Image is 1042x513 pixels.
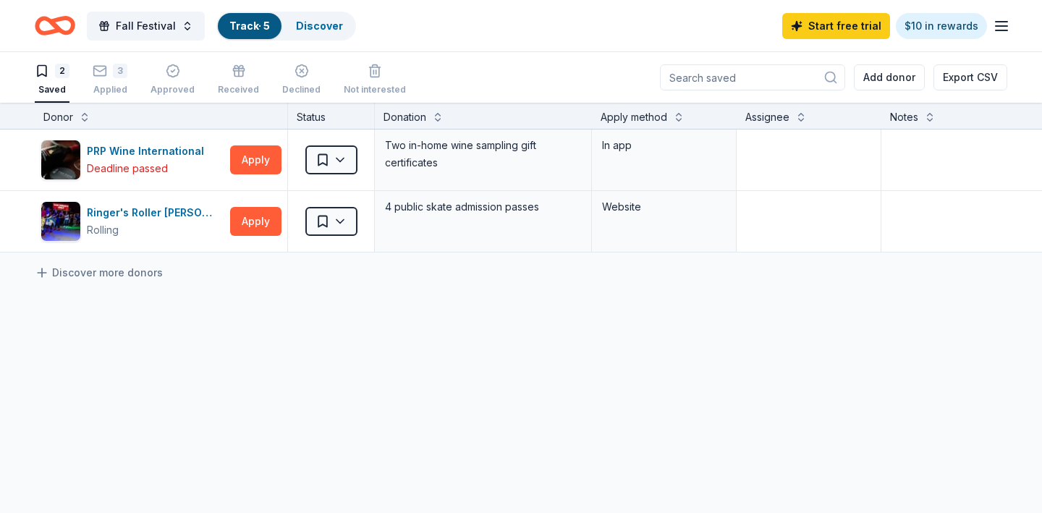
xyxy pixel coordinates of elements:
button: Track· 5Discover [216,12,356,41]
div: Apply method [601,109,667,126]
div: In app [602,137,726,154]
img: Image for Ringer's Roller Rink [41,202,80,241]
span: Fall Festival [116,17,176,35]
div: Assignee [745,109,789,126]
div: Received [218,84,259,96]
div: Rolling [87,221,119,239]
a: Discover [296,20,343,32]
button: Received [218,58,259,103]
div: Two in-home wine sampling gift certificates [384,135,583,173]
div: Donation [384,109,426,126]
img: Image for PRP Wine International [41,140,80,179]
button: Add donor [854,64,925,90]
div: Ringer's Roller [PERSON_NAME] [87,204,224,221]
div: Donor [43,109,73,126]
a: Discover more donors [35,264,163,281]
div: Status [288,103,375,129]
div: Saved [35,84,69,96]
button: Image for Ringer's Roller RinkRinger's Roller [PERSON_NAME]Rolling [41,201,224,242]
button: Approved [151,58,195,103]
button: Image for PRP Wine InternationalPRP Wine InternationalDeadline passed [41,140,224,180]
div: Not interested [344,84,406,96]
a: $10 in rewards [896,13,987,39]
button: Declined [282,58,321,103]
a: Home [35,9,75,43]
div: Website [602,198,726,216]
button: Not interested [344,58,406,103]
div: Declined [282,84,321,96]
button: Apply [230,145,281,174]
a: Start free trial [782,13,890,39]
div: Deadline passed [87,160,168,177]
div: 3 [113,64,127,78]
input: Search saved [660,64,845,90]
button: 2Saved [35,58,69,103]
button: 3Applied [93,58,127,103]
a: Track· 5 [229,20,270,32]
div: 4 public skate admission passes [384,197,583,217]
div: Approved [151,84,195,96]
div: Notes [890,109,918,126]
div: PRP Wine International [87,143,210,160]
button: Export CSV [933,64,1007,90]
button: Fall Festival [87,12,205,41]
div: Applied [93,84,127,96]
button: Apply [230,207,281,236]
div: 2 [55,64,69,78]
